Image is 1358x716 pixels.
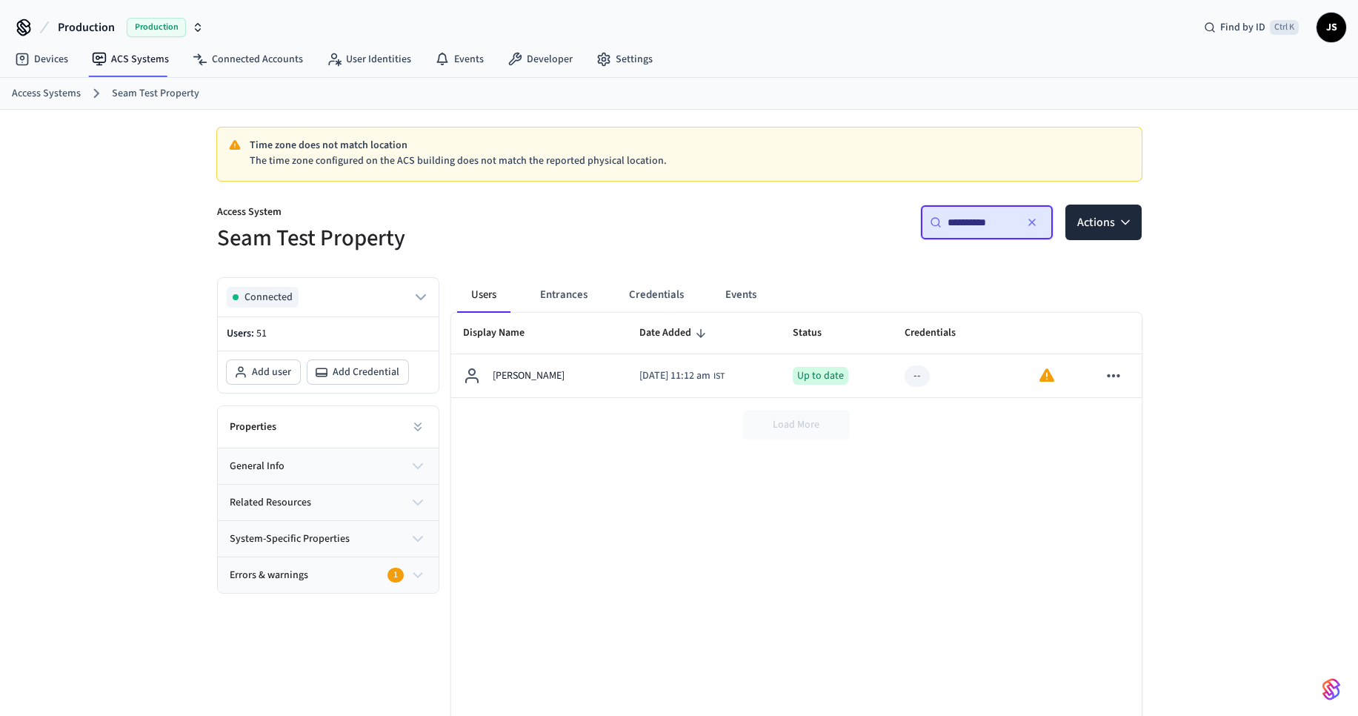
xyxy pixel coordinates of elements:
[218,557,439,593] button: Errors & warnings1
[617,277,696,313] button: Credentials
[227,360,300,384] button: Add user
[528,277,599,313] button: Entrances
[713,277,768,313] button: Events
[230,459,284,474] span: general info
[218,521,439,557] button: system-specific properties
[639,368,725,384] div: Asia/Calcutta
[12,86,81,102] a: Access Systems
[585,46,665,73] a: Settings
[217,205,670,223] p: Access System
[3,46,80,73] a: Devices
[230,420,276,434] h2: Properties
[496,46,585,73] a: Developer
[913,368,921,384] div: --
[307,360,408,384] button: Add Credential
[1065,205,1142,240] button: Actions
[230,495,311,511] span: related resources
[80,46,181,73] a: ACS Systems
[315,46,423,73] a: User Identities
[1317,13,1346,42] button: JS
[793,322,841,345] span: Status
[793,367,848,385] div: Up to date
[1220,20,1265,35] span: Find by ID
[127,18,186,37] span: Production
[218,448,439,484] button: general info
[252,365,291,379] span: Add user
[423,46,496,73] a: Events
[217,223,670,253] h5: Seam Test Property
[493,368,565,384] p: [PERSON_NAME]
[244,290,293,305] span: Connected
[218,485,439,520] button: related resources
[230,531,350,547] span: system-specific properties
[227,287,430,308] button: Connected
[112,86,199,102] a: Seam Test Property
[639,322,710,345] span: Date Added
[227,326,430,342] p: Users:
[250,153,1130,169] p: The time zone configured on the ACS building does not match the reported physical location.
[256,326,267,341] span: 51
[463,322,544,345] span: Display Name
[1318,14,1345,41] span: JS
[58,19,115,36] span: Production
[181,46,315,73] a: Connected Accounts
[387,568,404,583] div: 1
[639,368,710,384] span: [DATE] 11:12 am
[1192,14,1311,41] div: Find by IDCtrl K
[1270,20,1299,35] span: Ctrl K
[250,138,1130,153] p: Time zone does not match location
[333,365,399,379] span: Add Credential
[457,277,510,313] button: Users
[905,322,975,345] span: Credentials
[713,370,725,383] span: IST
[1322,677,1340,701] img: SeamLogoGradient.69752ec5.svg
[230,568,308,583] span: Errors & warnings
[451,313,1142,398] table: sticky table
